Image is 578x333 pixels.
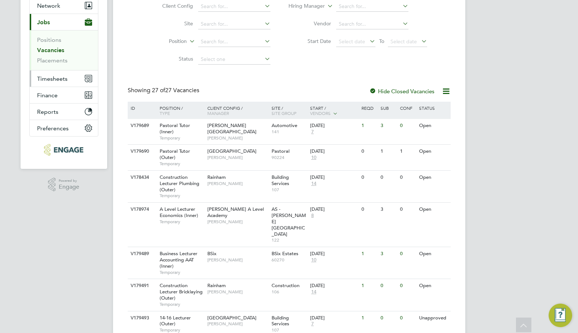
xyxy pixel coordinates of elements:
a: Positions [37,36,61,43]
span: [PERSON_NAME] A Level Academy [207,206,264,218]
label: Vendor [289,20,331,27]
span: 60270 [272,257,306,263]
span: Type [160,110,170,116]
div: 1 [360,247,379,261]
div: Client Config / [206,102,270,119]
div: Open [417,171,449,184]
input: Search for... [336,19,408,29]
span: Timesheets [37,75,68,82]
span: [PERSON_NAME] [207,257,268,263]
div: Reqd [360,102,379,114]
div: 1 [379,145,398,158]
div: [DATE] [310,148,358,155]
span: [PERSON_NAME] [207,135,268,141]
span: Preferences [37,125,69,132]
span: 14 [310,181,317,187]
span: Engage [59,184,79,190]
span: [PERSON_NAME] [207,219,268,225]
span: 14 [310,289,317,295]
label: Hiring Manager [283,3,325,10]
span: 10 [310,155,317,161]
span: Finance [37,92,58,99]
div: [DATE] [310,123,358,129]
button: Jobs [30,14,98,30]
label: Start Date [289,38,331,44]
span: A Level Lecturer Economics (Inner) [160,206,198,218]
span: 27 of [152,87,165,94]
div: Conf [398,102,417,114]
div: 0 [398,311,417,325]
span: Temporary [160,269,204,275]
div: Jobs [30,30,98,70]
div: V179493 [129,311,155,325]
div: 0 [398,119,417,133]
div: 1 [360,119,379,133]
div: Position / [154,102,206,119]
span: Temporary [160,135,204,141]
span: 10 [310,257,317,263]
span: 122 [272,237,306,243]
span: 141 [272,129,306,135]
div: Unapproved [417,311,449,325]
img: carbonrecruitment-logo-retina.png [44,144,83,156]
div: [DATE] [310,283,358,289]
div: [DATE] [310,174,358,181]
span: Building Services [272,315,289,327]
label: Position [145,38,187,45]
span: Site Group [272,110,297,116]
input: Search for... [198,1,270,12]
span: Temporary [160,301,204,307]
div: 0 [379,171,398,184]
div: 0 [379,279,398,293]
span: Business Lecturer Accounting AAT (Inner) [160,250,197,269]
span: Vendors [310,110,331,116]
span: 27 Vacancies [152,87,199,94]
span: 106 [272,289,306,295]
span: Temporary [160,219,204,225]
div: Open [417,247,449,261]
span: BSix [207,250,217,257]
div: Open [417,119,449,133]
div: 1 [360,311,379,325]
button: Engage Resource Center [549,304,572,327]
div: Open [417,279,449,293]
div: 0 [398,171,417,184]
span: Select date [339,38,365,45]
span: Reports [37,108,58,115]
div: 0 [360,203,379,216]
span: Rainham [207,282,226,289]
span: Manager [207,110,229,116]
span: Select date [390,38,417,45]
span: To [377,36,386,46]
a: Placements [37,57,68,64]
span: 107 [272,327,306,333]
button: Preferences [30,120,98,136]
div: ID [129,102,155,114]
div: 0 [398,247,417,261]
button: Finance [30,87,98,103]
div: 0 [360,171,379,184]
span: Construction Lecturer Plumbing (Outer) [160,174,199,193]
div: Status [417,102,449,114]
span: Jobs [37,19,50,26]
span: Temporary [160,327,204,333]
div: 0 [360,145,379,158]
span: Network [37,2,60,9]
span: [PERSON_NAME] [207,321,268,327]
label: Site [151,20,193,27]
span: [GEOGRAPHIC_DATA] [207,148,257,154]
div: 0 [398,203,417,216]
span: BSix Estates [272,250,298,257]
div: V179491 [129,279,155,293]
span: [PERSON_NAME] [207,289,268,295]
span: [PERSON_NAME] [207,155,268,160]
span: 90224 [272,155,306,160]
div: 1 [360,279,379,293]
div: Sub [379,102,398,114]
div: 3 [379,203,398,216]
label: Client Config [151,3,193,9]
div: [DATE] [310,206,358,213]
input: Search for... [198,37,270,47]
div: V178434 [129,171,155,184]
span: Automotive [272,122,297,129]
